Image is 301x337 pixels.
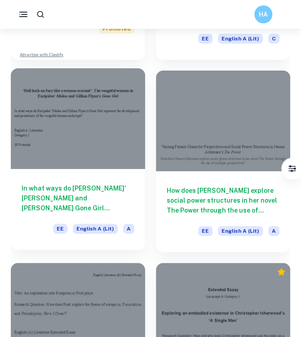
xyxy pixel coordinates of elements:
h6: How does [PERSON_NAME] explore social power structures in her novel The Power through the use of ... [167,186,279,215]
a: In what ways do [PERSON_NAME]’ [PERSON_NAME] and [PERSON_NAME] Gone Girl represent the developmen... [11,71,145,252]
span: EE [198,34,212,44]
span: English A (Lit) [218,226,263,236]
span: C [268,34,279,44]
span: English A (Lit) [218,34,263,44]
span: EE [53,224,67,234]
span: EE [198,226,212,236]
h6: In what ways do [PERSON_NAME]’ [PERSON_NAME] and [PERSON_NAME] Gone Girl represent the developmen... [22,183,134,213]
button: Filter [283,160,301,177]
div: Premium [277,267,286,276]
a: Advertise with Clastify [20,52,63,58]
span: A [123,224,134,234]
span: Promoted [99,24,134,34]
span: A [268,226,279,236]
span: English A (Lit) [73,224,118,234]
button: HA [254,5,272,23]
a: How does [PERSON_NAME] explore social power structures in her novel The Power through the use of ... [156,71,290,252]
h6: HA [258,9,269,19]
